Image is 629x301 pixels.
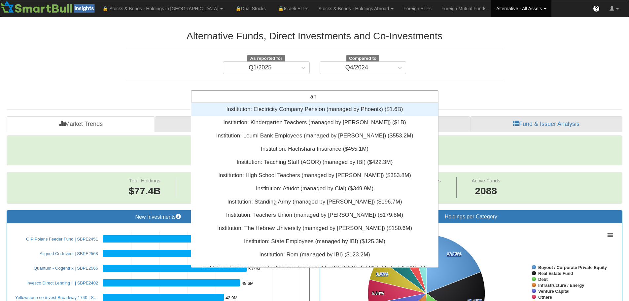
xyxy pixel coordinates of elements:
[595,5,598,12] span: ?
[191,103,438,301] div: grid
[191,208,438,222] div: Institution: ‎Teachers Union (managed by [PERSON_NAME]) ‎($179.8M)‏
[129,185,161,196] span: $77.4B
[271,0,313,17] a: 🔒Israeli ETFs
[40,251,98,256] a: Aligned Co-Invest | SBPE2568
[437,0,491,17] a: Foreign Mutual Funds
[228,0,270,17] a: 🔒Dual Stocks
[129,178,160,183] span: Total Holdings
[191,156,438,169] div: Institution: ‎Teaching Staff (AGOR) (managed by IBI) ‎($422.3M)‏
[538,271,573,276] tspan: Real Estate Fund
[191,116,438,129] div: Institution: ‎Kindergarten Teachers (managed by [PERSON_NAME]) ‎($1B)‏
[491,0,551,17] a: Alternative - All Assets
[226,295,237,300] tspan: 42.9M
[191,195,438,208] div: Institution: ‎Standing Army (managed by [PERSON_NAME]) ‎($196.7M)‏
[399,0,437,17] a: Foreign ETFs
[191,248,438,261] div: Institution: ‎Rom (managed by IBI) ‎($123.2M)‏
[470,116,622,132] a: Fund & Issuer Analysis
[472,184,500,198] span: 2088
[7,116,155,132] a: Market Trends
[191,235,438,248] div: Institution: ‎State Employees (managed by IBI) ‎($125.3M)‏
[538,295,552,300] tspan: Others
[155,116,315,132] a: Category Breakdown
[34,266,98,271] a: Quantum - Cogentrix | SBPE2565
[313,0,399,17] a: Stocks & Bonds - Holdings Abroad
[97,0,228,17] a: 🔒 Stocks & Bonds - Holdings in [GEOGRAPHIC_DATA]
[191,169,438,182] div: Institution: ‎High School Teachers (managed by [PERSON_NAME]) ‎($353.8M)‏
[26,237,98,242] a: GIP Polaris Feeder Fund | SBPE2451
[191,142,438,156] div: Institution: ‎Hachshara Insurance ‎($455.1M)‏
[191,103,438,116] div: Institution: ‎Electricity Company Pension (managed by Phoenix) ‎($1.6B)‏
[191,222,438,235] div: Institution: ‎The Hebrew University (managed by [PERSON_NAME]) ‎($150.6M)‏
[242,281,254,286] tspan: 48.6M
[538,277,548,282] tspan: Debt
[447,252,462,257] tspan: 19.05%
[247,55,285,62] span: As reported for
[26,281,98,285] a: Invesco Direct Lending II | SBPE2402
[472,178,500,183] span: Active Funds
[346,55,379,62] span: Compared to
[248,266,260,271] tspan: 50.9M
[191,182,438,195] div: Institution: ‎Atudot (managed by Clal) ‎($349.9M)‏
[538,289,570,294] tspan: Venture Capital
[0,0,97,14] img: Smartbull
[191,129,438,142] div: Institution: ‎Leumi Bank Employees (managed by [PERSON_NAME]) ‎($553.2M)‏
[345,64,368,71] div: Q4/2024
[376,272,388,277] tspan: 6.19%
[588,0,605,17] a: ?
[249,64,271,71] div: Q1/2025
[538,283,584,288] tspan: Infrastructure / Energy
[325,214,617,220] h3: Holdings per Category
[191,261,438,275] div: Institution: ‎Engineers and Technicians (managed by [PERSON_NAME], Meitav) ‎($110.8M)‏
[538,265,607,270] tspan: Buyout / Corporate Private Equity
[372,291,384,296] tspan: 6.84%
[15,295,98,300] a: Yellowstone co-invest Broadway 1740 | S…
[12,214,304,220] h3: New Investments
[126,30,503,41] h2: Alternative Funds, Direct Investments and Co-Investments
